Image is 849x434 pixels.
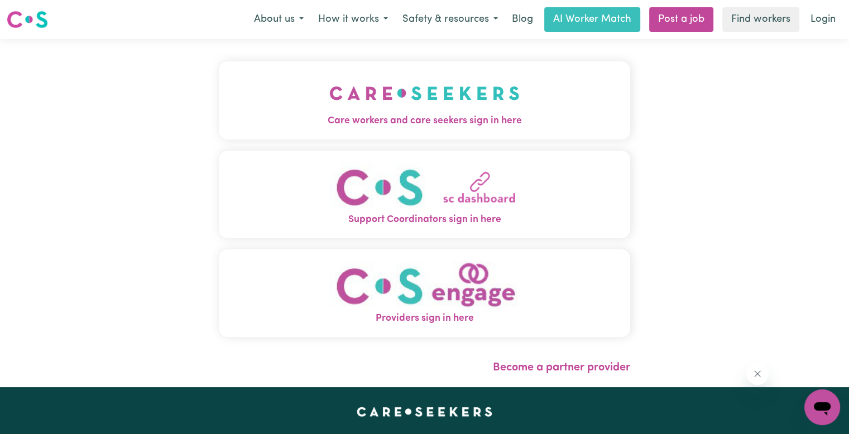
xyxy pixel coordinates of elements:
[219,151,630,238] button: Support Coordinators sign in here
[219,213,630,227] span: Support Coordinators sign in here
[219,311,630,326] span: Providers sign in here
[722,7,799,32] a: Find workers
[544,7,640,32] a: AI Worker Match
[804,389,840,425] iframe: Button to launch messaging window
[649,7,713,32] a: Post a job
[7,7,48,32] a: Careseekers logo
[7,9,48,30] img: Careseekers logo
[505,7,540,32] a: Blog
[804,7,842,32] a: Login
[311,8,395,31] button: How it works
[746,363,769,385] iframe: Close message
[395,8,505,31] button: Safety & resources
[219,114,630,128] span: Care workers and care seekers sign in here
[219,249,630,337] button: Providers sign in here
[493,362,630,373] a: Become a partner provider
[219,61,630,139] button: Care workers and care seekers sign in here
[7,8,68,17] span: Need any help?
[247,8,311,31] button: About us
[357,407,492,416] a: Careseekers home page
